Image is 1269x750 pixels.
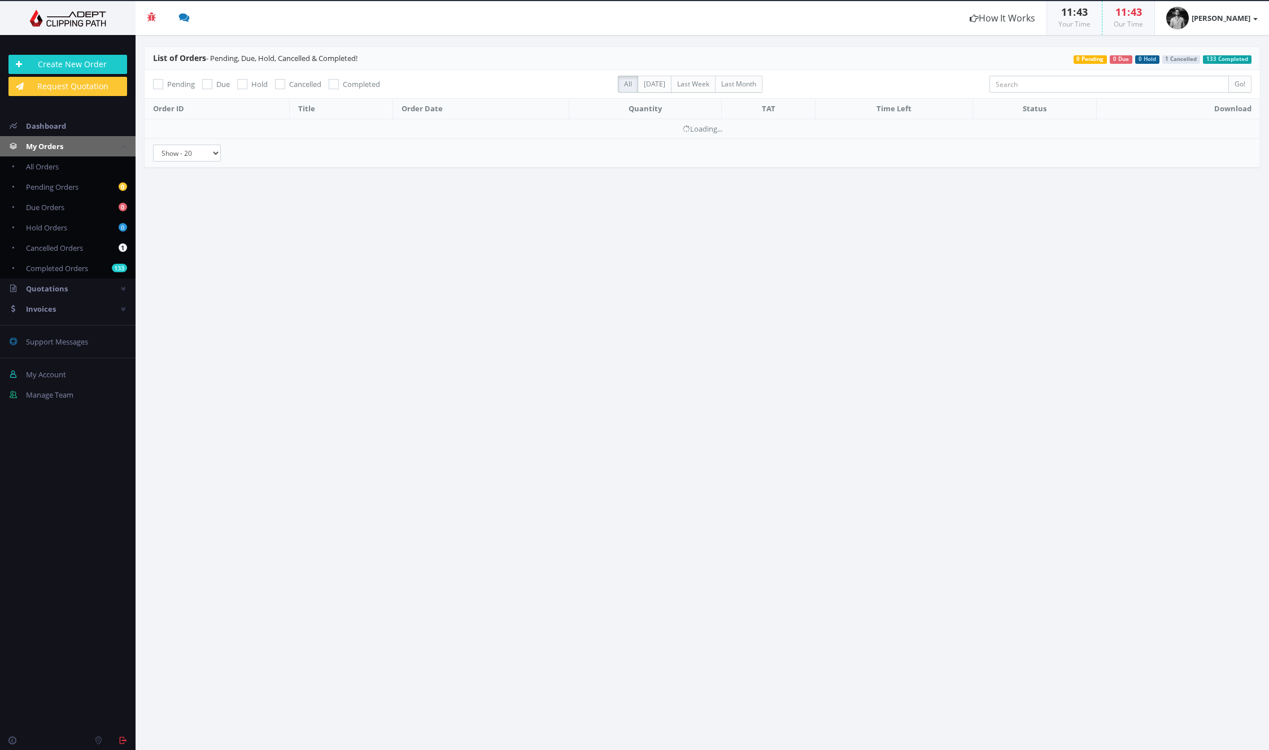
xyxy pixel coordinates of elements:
label: All [618,76,638,93]
span: Invoices [26,304,56,314]
span: List of Orders [153,53,206,63]
th: Status [973,99,1096,119]
span: Completed [343,79,380,89]
span: 43 [1131,5,1142,19]
input: Search [989,76,1229,93]
span: Manage Team [26,390,73,400]
a: Create New Order [8,55,127,74]
b: 0 [119,203,127,211]
th: Download [1096,99,1260,119]
small: Your Time [1058,19,1091,29]
small: Our Time [1114,19,1143,29]
img: 2a7d9c1af51d56f28e318c858d271b03 [1166,7,1189,29]
a: [PERSON_NAME] [1155,1,1269,35]
label: Last Month [715,76,762,93]
span: Support Messages [26,337,88,347]
th: Order ID [145,99,290,119]
span: 1 Cancelled [1162,55,1201,64]
a: Request Quotation [8,77,127,96]
td: Loading... [145,119,1260,138]
th: Time Left [815,99,973,119]
span: - Pending, Due, Hold, Cancelled & Completed! [153,53,357,63]
label: Last Week [671,76,716,93]
span: : [1127,5,1131,19]
span: Cancelled Orders [26,243,83,253]
input: Go! [1228,76,1251,93]
th: TAT [722,99,815,119]
img: Adept Graphics [8,10,127,27]
span: Completed Orders [26,263,88,273]
span: 43 [1076,5,1088,19]
strong: [PERSON_NAME] [1192,13,1250,23]
b: 0 [119,182,127,191]
span: All Orders [26,162,59,172]
span: 0 Due [1110,55,1132,64]
span: Due [216,79,230,89]
b: 133 [112,264,127,272]
span: My Orders [26,141,63,151]
span: 11 [1061,5,1072,19]
th: Order Date [393,99,569,119]
span: 133 Completed [1203,55,1251,64]
span: 11 [1115,5,1127,19]
b: 1 [119,243,127,252]
span: Quantity [629,103,662,114]
span: Dashboard [26,121,66,131]
span: Pending [167,79,195,89]
b: 0 [119,223,127,232]
span: : [1072,5,1076,19]
a: How It Works [958,1,1046,35]
span: 0 Hold [1135,55,1159,64]
th: Title [290,99,393,119]
span: Quotations [26,284,68,294]
span: Hold [251,79,268,89]
span: My Account [26,369,66,380]
label: [DATE] [638,76,671,93]
span: Pending Orders [26,182,79,192]
span: Cancelled [289,79,321,89]
span: 0 Pending [1074,55,1107,64]
span: Hold Orders [26,223,67,233]
span: Due Orders [26,202,64,212]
